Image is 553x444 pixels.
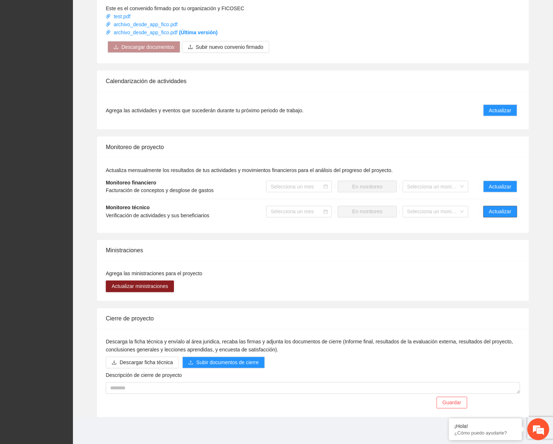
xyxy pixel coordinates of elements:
span: paper-clip [106,22,111,27]
span: Descarga la ficha técnica y envíalo al área juridica, recaba las firmas y adjunta los documentos ... [106,339,513,353]
textarea: Escriba su mensaje y pulse “Intro” [4,199,139,225]
a: archivo_desde_app_fico.pdf [106,22,179,27]
span: Actualizar [489,208,511,216]
span: Actualizar [489,106,511,114]
div: Cierre de proyecto [106,308,520,329]
button: Actualizar [483,105,517,116]
button: uploadSubir nuevo convenio firmado [182,41,269,53]
span: uploadSubir documentos de cierre [182,360,264,366]
span: calendar [324,184,328,189]
span: Actualizar ministraciones [112,283,168,291]
span: Estamos en línea. [42,97,101,171]
button: uploadSubir documentos de cierre [182,357,264,369]
button: downloadDescargar ficha técnica [106,357,179,369]
span: uploadSubir nuevo convenio firmado [182,44,269,50]
a: archivo_desde_app_fico.pdf [106,30,218,35]
p: ¿Cómo puedo ayudarte? [455,430,517,436]
span: Agrega las ministraciones para el proyecto [106,271,202,277]
span: Facturación de conceptos y desglose de gastos [106,188,214,194]
span: Agrega las actividades y eventos que sucederán durante tu próximo periodo de trabajo. [106,106,303,114]
label: Descripción de cierre de proyecto [106,371,182,379]
span: Subir nuevo convenio firmado [196,43,263,51]
span: Actualiza mensualmente los resultados de tus actividades y movimientos financieros para el anális... [106,167,393,173]
button: Guardar [437,397,467,409]
a: Actualizar ministraciones [106,284,174,289]
div: Chatee con nosotros ahora [38,37,123,47]
button: Actualizar [483,181,517,192]
a: test.pdf [106,13,132,19]
strong: (Última versión) [179,30,218,35]
strong: Monitoreo técnico [106,205,150,211]
div: Minimizar ventana de chat en vivo [120,4,137,21]
textarea: Descripción de cierre de proyecto [106,382,520,394]
button: downloadDescargar documentos [108,41,180,53]
span: upload [188,44,193,50]
div: Calendarización de actividades [106,71,520,91]
span: paper-clip [106,14,111,19]
button: Actualizar [483,206,517,218]
span: Actualizar [489,183,511,191]
span: paper-clip [106,30,111,35]
span: Verificación de actividades y sus beneficiarios [106,213,209,219]
span: Este es el convenido firmado por tu organización y FICOSEC [106,5,244,11]
span: Descargar documentos [121,43,174,51]
a: downloadDescargar ficha técnica [106,360,179,366]
span: Subir documentos de cierre [196,359,259,367]
button: Actualizar ministraciones [106,281,174,292]
div: ¡Hola! [455,423,517,429]
span: calendar [324,210,328,214]
div: Monitoreo de proyecto [106,137,520,157]
span: Guardar [442,399,461,407]
div: Ministraciones [106,240,520,261]
span: download [113,44,119,50]
span: download [112,360,117,366]
span: Descargar ficha técnica [120,359,173,367]
strong: Monitoreo financiero [106,180,156,186]
span: upload [188,360,193,366]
